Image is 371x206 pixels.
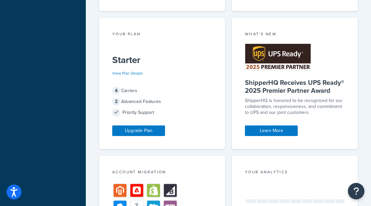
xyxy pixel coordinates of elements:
a: Upgrade Plan [112,125,165,136]
div: What's New [245,31,345,39]
button: Open Resource Center [348,183,364,199]
div: Carriers [112,86,212,95]
h5: ShipperHQ Receives UPS Ready® 2025 Premier Partner Award [245,79,345,94]
div: Your Plan [112,31,212,39]
div: Your Analytics [245,169,345,177]
span: 2 [112,98,120,106]
div: Advanced Features [112,97,212,106]
h5: Starter [112,55,212,65]
span: 4 [112,87,120,95]
a: View Plan Details [112,70,143,76]
div: Priority Support [112,108,212,117]
div: Account Migration [112,169,212,177]
p: ShipperHQ is honored to be recognized for our collaboration, responsiveness, and commitment to UP... [245,98,345,116]
a: Learn More [245,125,298,136]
